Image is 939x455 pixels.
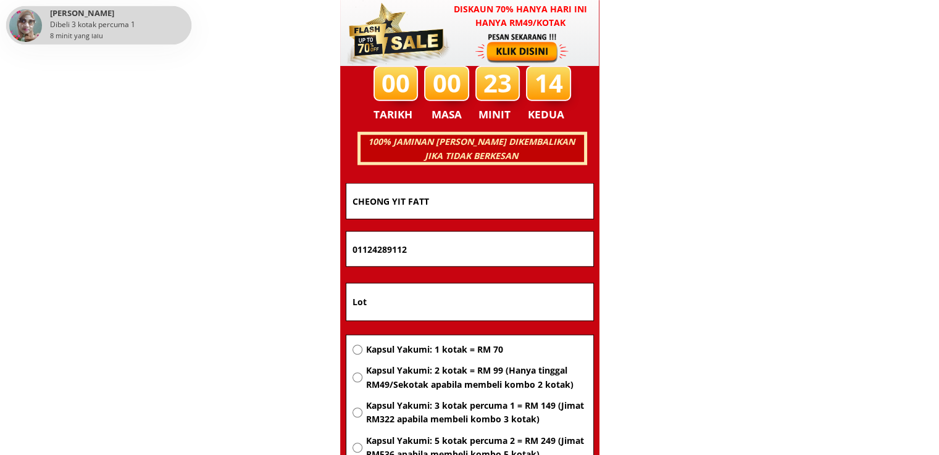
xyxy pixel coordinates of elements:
[374,106,425,123] h3: TARIKH
[359,135,583,163] h3: 100% JAMINAN [PERSON_NAME] DIKEMBALIKAN JIKA TIDAK BERKESAN
[365,343,586,356] span: Kapsul Yakumi: 1 kotak = RM 70
[528,106,568,123] h3: KEDUA
[442,2,599,30] h3: Diskaun 70% hanya hari ini hanya RM49/kotak
[478,106,515,123] h3: MINIT
[365,364,586,391] span: Kapsul Yakumi: 2 kotak = RM 99 (Hanya tinggal RM49/Sekotak apabila membeli kombo 2 kotak)
[349,184,590,219] input: Nama penuh
[426,106,468,123] h3: MASA
[349,284,590,321] input: Alamat
[349,232,590,266] input: Nombor Telefon Bimbit
[365,399,586,427] span: Kapsul Yakumi: 3 kotak percuma 1 = RM 149 (Jimat RM322 apabila membeli kombo 3 kotak)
